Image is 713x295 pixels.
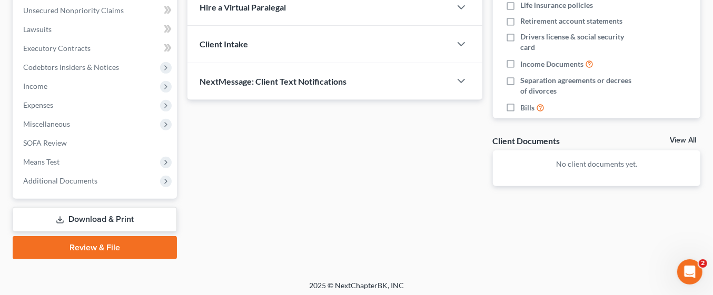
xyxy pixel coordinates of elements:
span: Income Documents [520,59,583,69]
a: Executory Contracts [15,39,177,58]
span: Client Intake [200,39,249,49]
span: Bills [520,103,534,113]
span: Expenses [23,100,53,109]
span: Income [23,82,47,90]
span: Miscellaneous [23,119,70,128]
span: 2 [699,259,707,268]
span: Lawsuits [23,25,52,34]
span: Drivers license & social security card [520,32,640,53]
span: SOFA Review [23,138,67,147]
span: Codebtors Insiders & Notices [23,63,119,72]
span: NextMessage: Client Text Notifications [200,76,347,86]
a: Unsecured Nonpriority Claims [15,1,177,20]
span: Hire a Virtual Paralegal [200,2,286,12]
a: SOFA Review [15,134,177,152]
p: No client documents yet. [501,159,692,169]
span: Unsecured Nonpriority Claims [23,6,124,15]
div: Client Documents [493,135,560,146]
span: Separation agreements or decrees of divorces [520,75,640,96]
span: Executory Contracts [23,44,91,53]
a: Review & File [13,236,177,259]
span: Means Test [23,157,60,166]
a: Download & Print [13,207,177,232]
iframe: Intercom live chat [677,259,702,284]
span: Additional Documents [23,176,97,185]
a: View All [670,137,696,144]
a: Lawsuits [15,20,177,39]
span: Retirement account statements [520,16,622,26]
